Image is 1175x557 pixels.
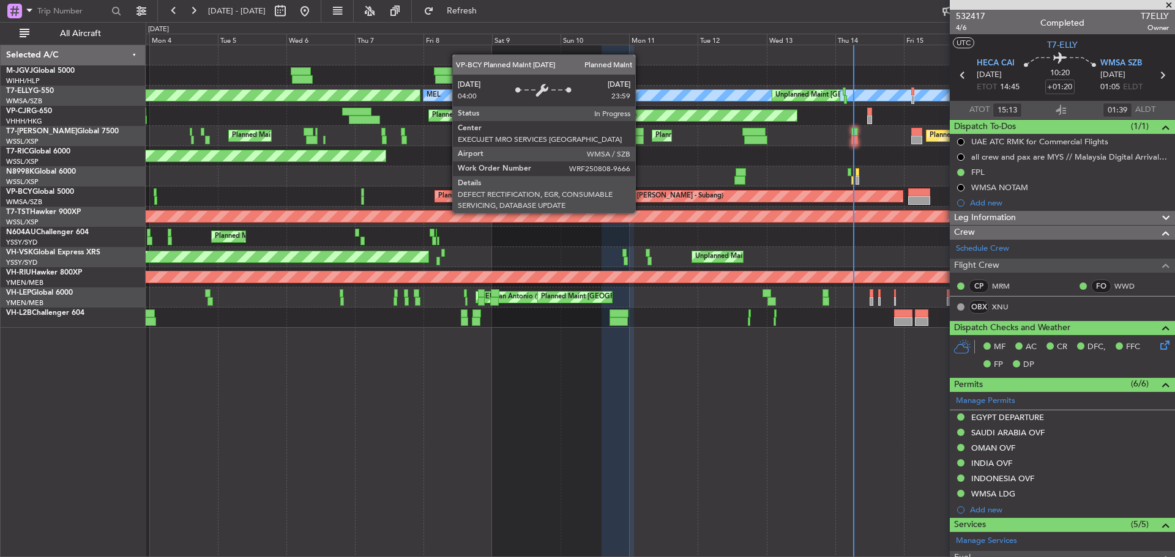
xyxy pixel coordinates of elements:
[6,76,40,86] a: WIHH/HLP
[6,137,39,146] a: WSSL/XSP
[954,378,983,392] span: Permits
[977,81,997,94] span: ETOT
[969,300,989,314] div: OBX
[695,248,846,266] div: Unplanned Maint Sydney ([PERSON_NAME] Intl)
[971,167,985,177] div: FPL
[954,211,1016,225] span: Leg Information
[479,288,588,306] div: MEL San Antonio (San Antonio Intl)
[423,34,492,45] div: Fri 8
[971,443,1015,453] div: OMAN OVF
[1103,103,1132,117] input: --:--
[6,208,30,216] span: T7-TST
[835,34,904,45] div: Thu 14
[6,168,34,175] span: N8998K
[218,34,286,45] div: Tue 5
[954,518,986,532] span: Services
[6,157,39,166] a: WSSL/XSP
[208,6,266,17] span: [DATE] - [DATE]
[953,37,974,48] button: UTC
[1114,281,1142,292] a: WWD
[977,69,1002,81] span: [DATE]
[1131,518,1149,531] span: (5/5)
[698,34,766,45] div: Tue 12
[1100,81,1120,94] span: 01:05
[994,359,1003,371] span: FP
[1100,69,1125,81] span: [DATE]
[971,182,1028,193] div: WMSA NOTAM
[775,86,1069,105] div: Unplanned Maint [GEOGRAPHIC_DATA] (Sultan [PERSON_NAME] [PERSON_NAME] - Subang)
[6,148,70,155] a: T7-RICGlobal 6000
[6,309,32,317] span: VH-L2B
[6,87,54,95] a: T7-ELLYG-550
[6,309,84,317] a: VH-L2BChallenger 604
[954,226,975,240] span: Crew
[355,34,423,45] div: Thu 7
[971,473,1034,484] div: INDONESIA OVF
[1023,359,1034,371] span: DP
[6,87,33,95] span: T7-ELLY
[492,34,561,45] div: Sat 9
[969,279,989,293] div: CP
[1123,81,1143,94] span: ELDT
[286,34,355,45] div: Wed 6
[6,128,119,135] a: T7-[PERSON_NAME]Global 7500
[954,120,1016,134] span: Dispatch To-Dos
[418,1,491,21] button: Refresh
[6,249,100,256] a: VH-VSKGlobal Express XRS
[954,321,1070,335] span: Dispatch Checks and Weather
[149,34,218,45] div: Mon 4
[6,229,89,236] a: N604AUChallenger 604
[1087,341,1106,353] span: DFC,
[767,34,835,45] div: Wed 13
[6,128,77,135] span: T7-[PERSON_NAME]
[956,243,1009,255] a: Schedule Crew
[6,289,31,297] span: VH-LEP
[6,229,36,236] span: N604AU
[977,57,1015,70] span: HECA CAI
[969,104,990,116] span: ATOT
[6,67,33,75] span: M-JGVJ
[6,67,75,75] a: M-JGVJGlobal 5000
[1131,120,1149,133] span: (1/1)
[1040,17,1084,29] div: Completed
[970,504,1169,515] div: Add new
[232,127,352,145] div: Planned Maint Dubai (Al Maktoum Intl)
[148,24,169,35] div: [DATE]
[6,249,33,256] span: VH-VSK
[971,427,1045,438] div: SAUDI ARABIA OVF
[6,208,81,216] a: T7-TSTHawker 900XP
[6,269,82,276] a: VH-RIUHawker 800XP
[427,86,441,105] div: MEL
[992,281,1020,292] a: MRM
[970,197,1169,208] div: Add new
[1091,279,1111,293] div: FO
[1057,341,1067,353] span: CR
[1100,57,1142,70] span: WMSA SZB
[37,2,108,20] input: Trip Number
[541,288,775,306] div: Planned Maint [GEOGRAPHIC_DATA] ([GEOGRAPHIC_DATA] International)
[6,97,42,106] a: WMSA/SZB
[655,127,848,145] div: Planned Maint [GEOGRAPHIC_DATA] ([GEOGRAPHIC_DATA])
[971,136,1108,147] div: UAE ATC RMK for Commercial Flights
[432,106,636,125] div: Planned Maint [GEOGRAPHIC_DATA] ([GEOGRAPHIC_DATA] Intl)
[215,227,357,246] div: Planned Maint Sydney ([PERSON_NAME] Intl)
[32,29,129,38] span: All Aircraft
[6,188,74,196] a: VP-BCYGlobal 5000
[629,34,698,45] div: Mon 11
[930,127,1073,145] div: Planned Maint [GEOGRAPHIC_DATA] (Seletar)
[971,489,1015,499] div: WMSA LDG
[6,258,37,267] a: YSSY/SYD
[1047,39,1078,51] span: T7-ELLY
[1141,10,1169,23] span: T7ELLY
[1126,341,1140,353] span: FFC
[1050,67,1070,79] span: 10:20
[6,269,31,276] span: VH-RIU
[6,168,76,175] a: N8998KGlobal 6000
[993,103,1022,117] input: --:--
[971,458,1012,468] div: INDIA OVF
[6,218,39,227] a: WSSL/XSP
[6,197,42,207] a: WMSA/SZB
[992,301,1020,312] a: XNU
[6,298,43,308] a: YMEN/MEB
[6,289,73,297] a: VH-LEPGlobal 6000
